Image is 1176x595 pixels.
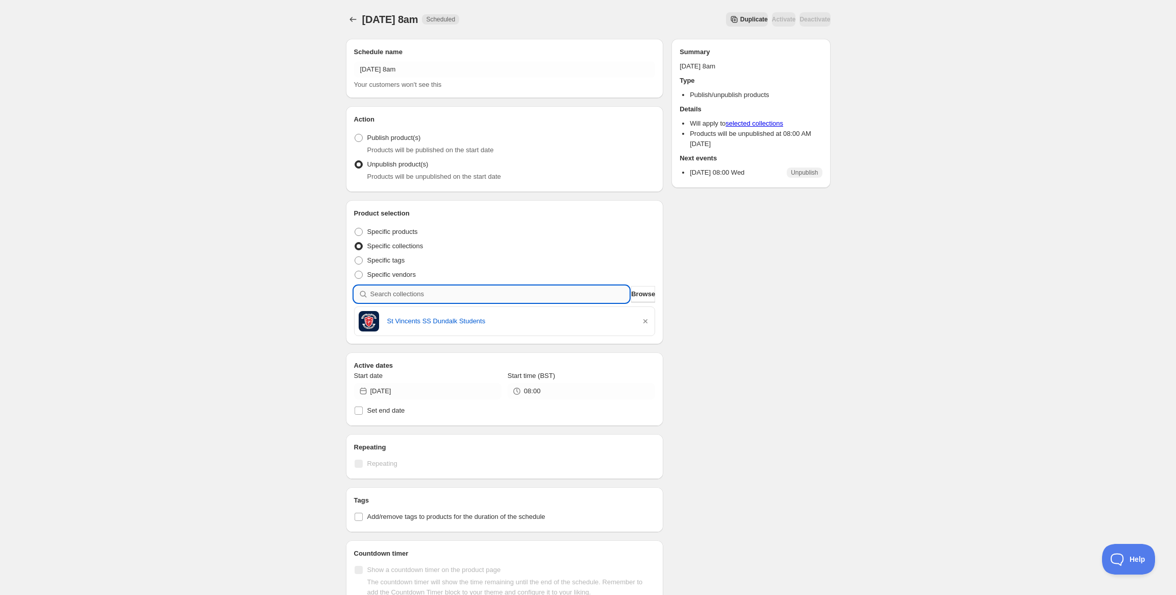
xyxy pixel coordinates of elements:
[631,286,655,302] button: Browse
[725,120,783,127] a: selected collections
[367,160,429,168] span: Unpublish product(s)
[680,61,822,72] p: [DATE] 8am
[508,372,555,379] span: Start time (BST)
[367,460,397,467] span: Repeating
[726,12,768,27] button: Secondary action label
[367,271,416,278] span: Specific vendors
[426,15,455,23] span: Scheduled
[354,549,656,559] h2: Countdown timer
[354,208,656,219] h2: Product selection
[354,495,656,506] h2: Tags
[370,286,630,302] input: Search collections
[367,513,545,520] span: Add/remove tags to products for the duration of the schedule
[680,47,822,57] h2: Summary
[367,134,421,141] span: Publish product(s)
[354,372,383,379] span: Start date
[690,118,822,129] li: Will apply to
[367,566,501,574] span: Show a countdown timer on the product page
[690,168,744,178] p: [DATE] 08:00 Wed
[680,104,822,114] h2: Details
[740,15,768,23] span: Duplicate
[1102,544,1156,575] iframe: Toggle Customer Support
[354,81,442,88] span: Your customers won't see this
[367,407,405,414] span: Set end date
[680,76,822,86] h2: Type
[690,129,822,149] li: Products will be unpublished at 08:00 AM [DATE]
[367,173,501,180] span: Products will be unpublished on the start date
[354,47,656,57] h2: Schedule name
[354,114,656,125] h2: Action
[367,228,418,235] span: Specific products
[354,442,656,453] h2: Repeating
[362,14,418,25] span: [DATE] 8am
[631,289,655,299] span: Browse
[354,361,656,371] h2: Active dates
[367,146,494,154] span: Products will be published on the start date
[690,90,822,100] li: Publish/unpublish products
[387,316,633,326] a: St Vincents SS Dundalk Students
[346,12,360,27] button: Schedules
[791,169,818,177] span: Unpublish
[367,256,405,264] span: Specific tags
[367,242,423,250] span: Specific collections
[680,153,822,163] h2: Next events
